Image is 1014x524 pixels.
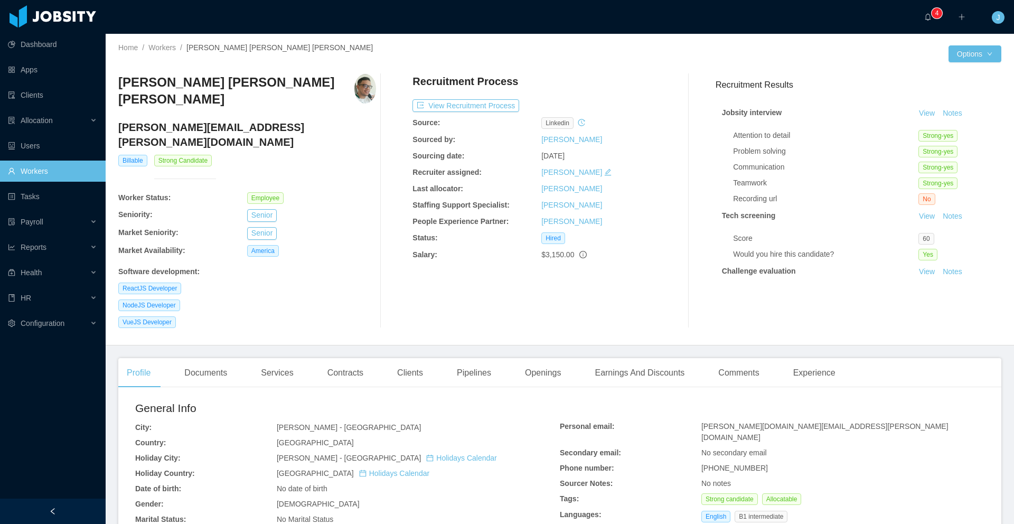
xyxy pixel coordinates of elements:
a: icon: calendarHolidays Calendar [359,469,429,478]
b: Worker Status: [118,193,171,202]
a: [PERSON_NAME] [541,135,602,144]
a: icon: userWorkers [8,161,97,182]
span: No date of birth [277,484,327,493]
img: 78378fac-ebc3-492b-be87-e9115189ff5d_6891313328f5b-400w.png [354,74,376,104]
button: Senior [247,209,277,222]
span: / [180,43,182,52]
i: icon: solution [8,117,15,124]
a: Workers [148,43,176,52]
span: [PERSON_NAME] [PERSON_NAME] [PERSON_NAME] [186,43,373,52]
button: Optionsicon: down [949,45,1001,62]
button: Notes [938,210,966,223]
a: [PERSON_NAME] [541,201,602,209]
span: [DEMOGRAPHIC_DATA] [277,500,360,508]
h2: General Info [135,400,560,417]
strong: Tech screening [722,211,776,220]
b: Sourcer Notes: [560,479,613,488]
span: [PERSON_NAME] - [GEOGRAPHIC_DATA] [277,423,421,432]
b: Status: [412,233,437,242]
a: icon: exportView Recruitment Process [412,101,519,110]
b: Date of birth: [135,484,181,493]
span: ReactJS Developer [118,283,181,294]
div: Services [252,358,302,388]
div: Problem solving [733,146,918,157]
button: icon: exportView Recruitment Process [412,99,519,112]
b: Software development : [118,267,200,276]
b: Last allocator: [412,184,463,193]
a: icon: appstoreApps [8,59,97,80]
span: 60 [918,233,934,245]
span: [PHONE_NUMBER] [701,464,768,472]
h3: Recruitment Results [716,78,1001,91]
span: Reports [21,243,46,251]
b: Gender: [135,500,164,508]
div: Experience [785,358,844,388]
span: linkedin [541,117,574,129]
span: Strong-yes [918,146,957,157]
b: Staffing Support Specialist: [412,201,510,209]
span: Strong-yes [918,162,957,173]
a: icon: auditClients [8,85,97,106]
div: Clients [389,358,431,388]
button: Notes [938,266,966,278]
span: Configuration [21,319,64,327]
b: Recruiter assigned: [412,168,482,176]
span: VueJS Developer [118,316,176,328]
span: Strong-yes [918,130,957,142]
b: Source: [412,118,440,127]
a: icon: calendarHolidays Calendar [426,454,496,462]
i: icon: plus [958,13,965,21]
b: Country: [135,438,166,447]
div: Comments [710,358,767,388]
i: icon: book [8,294,15,302]
i: icon: bell [924,13,932,21]
div: Documents [176,358,236,388]
div: Contracts [319,358,372,388]
a: icon: profileTasks [8,186,97,207]
i: icon: edit [604,169,612,176]
h4: Recruitment Process [412,74,518,89]
div: Would you hire this candidate? [733,249,918,260]
h3: [PERSON_NAME] [PERSON_NAME] [PERSON_NAME] [118,74,354,108]
span: English [701,511,730,522]
b: Personal email: [560,422,615,431]
span: Allocatable [762,493,802,505]
div: Openings [517,358,570,388]
span: B1 intermediate [735,511,787,522]
span: Strong candidate [701,493,758,505]
a: [PERSON_NAME] [541,217,602,226]
span: Allocation [21,116,53,125]
h4: [PERSON_NAME][EMAIL_ADDRESS][PERSON_NAME][DOMAIN_NAME] [118,120,376,149]
a: View [915,267,938,276]
span: America [247,245,279,257]
span: Billable [118,155,147,166]
a: [PERSON_NAME] [541,184,602,193]
a: View [915,212,938,220]
b: Market Availability: [118,246,185,255]
div: Score [733,233,918,244]
div: Teamwork [733,177,918,189]
b: Holiday City: [135,454,181,462]
span: Hired [541,232,565,244]
b: Phone number: [560,464,614,472]
span: / [142,43,144,52]
span: Strong-yes [918,177,957,189]
span: No [918,193,935,205]
i: icon: calendar [426,454,434,462]
span: J [997,11,1000,24]
b: Sourced by: [412,135,455,144]
span: Health [21,268,42,277]
span: No notes [701,479,731,488]
button: Notes [938,107,966,120]
span: info-circle [579,251,587,258]
b: People Experience Partner: [412,217,509,226]
i: icon: setting [8,320,15,327]
a: icon: robotUsers [8,135,97,156]
span: Yes [918,249,937,260]
b: Sourcing date: [412,152,464,160]
i: icon: medicine-box [8,269,15,276]
div: Communication [733,162,918,173]
b: Languages: [560,510,602,519]
span: NodeJS Developer [118,300,180,311]
div: Attention to detail [733,130,918,141]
